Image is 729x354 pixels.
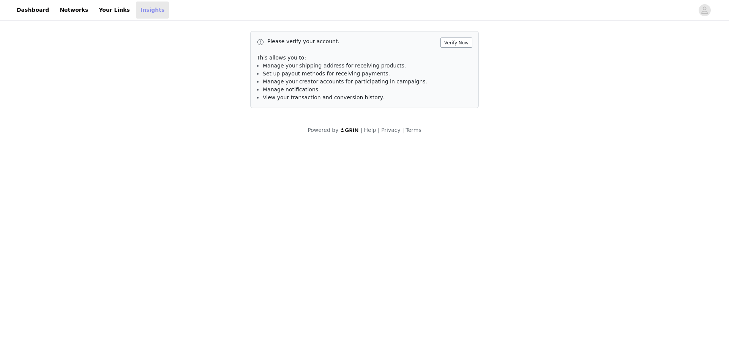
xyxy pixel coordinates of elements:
img: logo [340,128,359,133]
span: Powered by [308,127,338,133]
a: Insights [136,2,169,19]
a: Dashboard [12,2,54,19]
a: Help [364,127,376,133]
span: | [402,127,404,133]
span: Manage your creator accounts for participating in campaigns. [263,78,427,85]
p: Please verify your account. [267,38,437,45]
span: View your transaction and conversion history. [263,94,384,100]
span: | [378,127,380,133]
span: Manage your shipping address for receiving products. [263,63,406,69]
span: | [361,127,363,133]
div: avatar [701,4,708,16]
a: Privacy [381,127,401,133]
a: Your Links [94,2,134,19]
a: Terms [406,127,421,133]
button: Verify Now [440,38,472,48]
span: Set up payout methods for receiving payments. [263,70,390,77]
p: This allows you to: [257,54,472,62]
span: Manage notifications. [263,86,320,92]
a: Networks [55,2,93,19]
